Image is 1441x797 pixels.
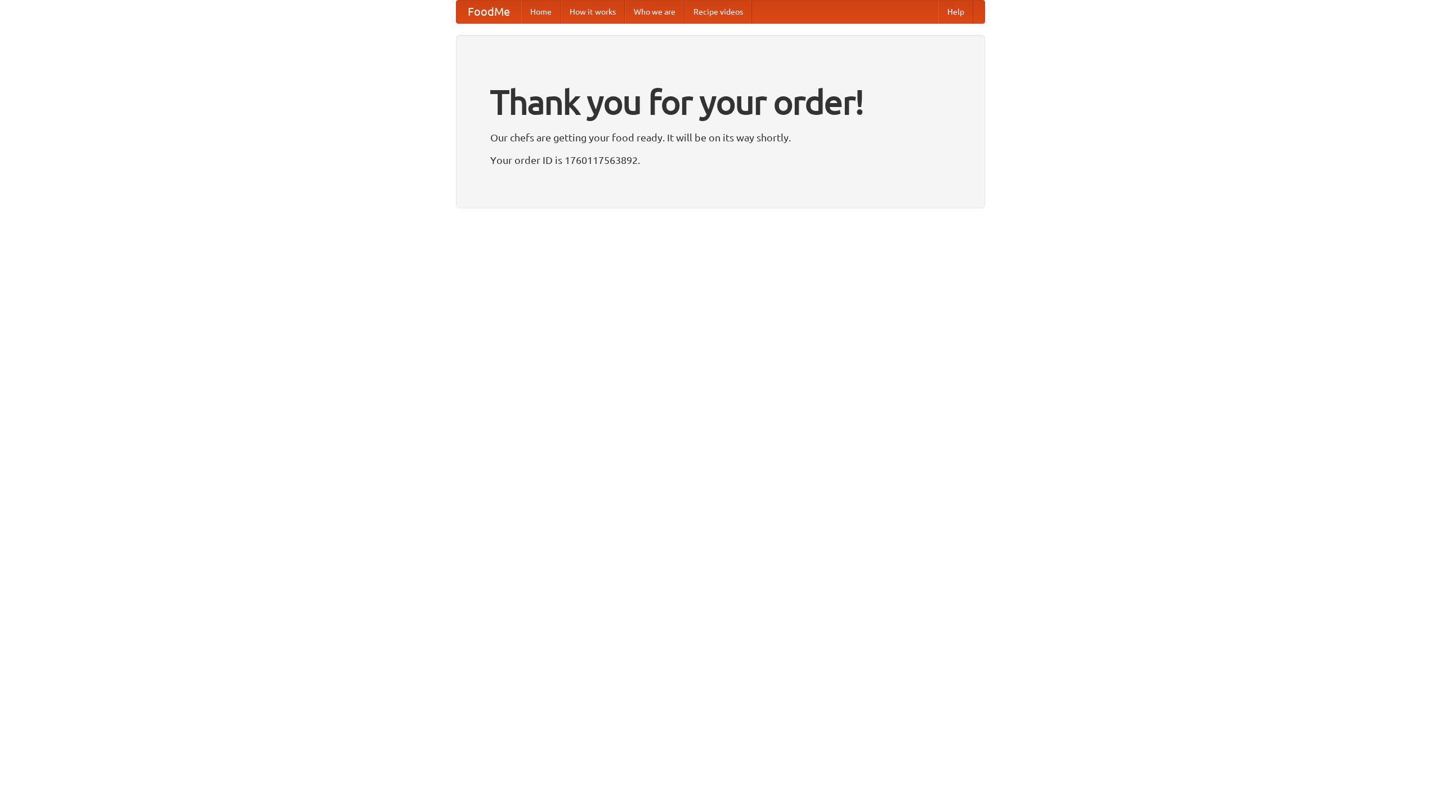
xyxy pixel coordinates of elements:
p: Our chefs are getting your food ready. It will be on its way shortly. [490,129,951,146]
a: How it works [561,1,625,23]
p: Your order ID is 1760117563892. [490,152,951,168]
a: Home [521,1,561,23]
a: Who we are [625,1,684,23]
a: FoodMe [457,1,521,23]
a: Help [938,1,973,23]
a: Recipe videos [684,1,752,23]
h1: Thank you for your order! [490,75,951,129]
